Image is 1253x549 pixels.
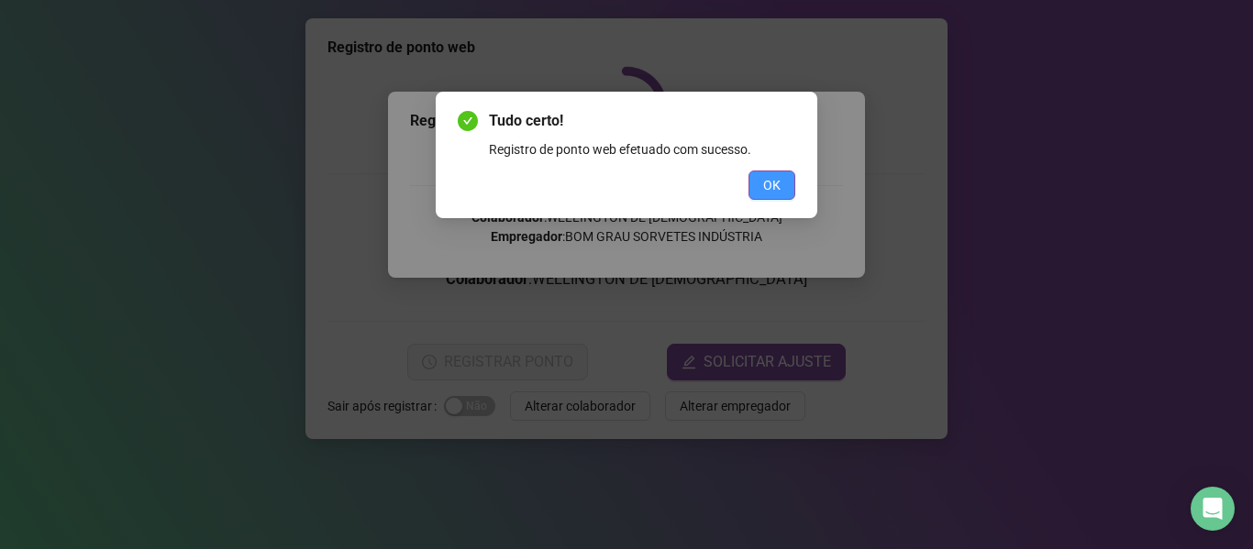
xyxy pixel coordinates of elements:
[458,111,478,131] span: check-circle
[489,110,795,132] span: Tudo certo!
[763,175,781,195] span: OK
[489,139,795,159] div: Registro de ponto web efetuado com sucesso.
[748,170,795,200] button: OK
[1191,487,1235,531] div: Open Intercom Messenger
